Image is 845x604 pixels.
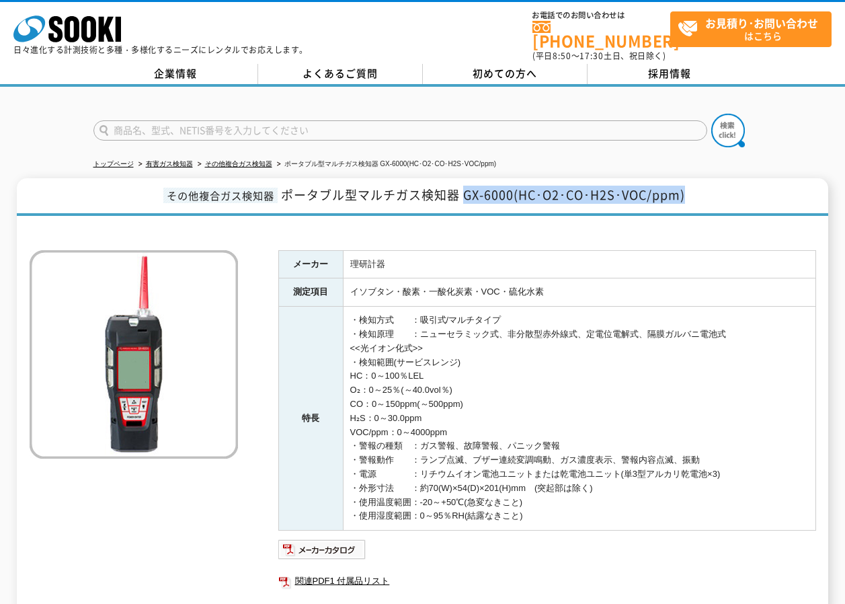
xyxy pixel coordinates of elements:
input: 商品名、型式、NETIS番号を入力してください [93,120,707,141]
td: ・検知方式 ：吸引式/マルチタイプ ・検知原理 ：ニューセラミック式、非分散型赤外線式、定電位電解式、隔膜ガルバニ電池式 <<光イオン化式>> ・検知範囲(サービスレンジ) HC：0～100％L... [343,307,815,531]
span: 8:50 [553,50,571,62]
a: メーカーカタログ [278,548,366,558]
span: (平日 ～ 土日、祝日除く) [532,50,666,62]
span: 初めての方へ [473,66,537,81]
p: 日々進化する計測技術と多種・多様化するニーズにレンタルでお応えします。 [13,46,308,54]
td: イソブタン・酸素・一酸化炭素・VOC・硫化水素 [343,278,815,307]
span: はこちら [678,12,831,46]
img: メーカーカタログ [278,539,366,560]
a: 有害ガス検知器 [146,160,193,167]
li: ポータブル型マルチガス検知器 GX-6000(HC･O2･CO･H2S･VOC/ppm) [274,157,497,172]
th: メーカー [278,250,343,278]
span: 17:30 [579,50,604,62]
a: お見積り･お問い合わせはこちら [670,11,832,47]
img: ポータブル型マルチガス検知器 GX-6000(HC･O2･CO･H2S･VOC/ppm) [30,250,238,459]
img: btn_search.png [711,114,745,147]
strong: お見積り･お問い合わせ [705,15,818,31]
a: トップページ [93,160,134,167]
a: よくあるご質問 [258,64,423,84]
a: 企業情報 [93,64,258,84]
span: ポータブル型マルチガス検知器 GX-6000(HC･O2･CO･H2S･VOC/ppm) [281,186,685,204]
a: 初めての方へ [423,64,588,84]
span: その他複合ガス検知器 [163,188,278,203]
span: お電話でのお問い合わせは [532,11,670,20]
a: [PHONE_NUMBER] [532,21,670,48]
a: 採用情報 [588,64,752,84]
a: 関連PDF1 付属品リスト [278,572,816,590]
th: 測定項目 [278,278,343,307]
a: その他複合ガス検知器 [205,160,272,167]
td: 理研計器 [343,250,815,278]
th: 特長 [278,307,343,531]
